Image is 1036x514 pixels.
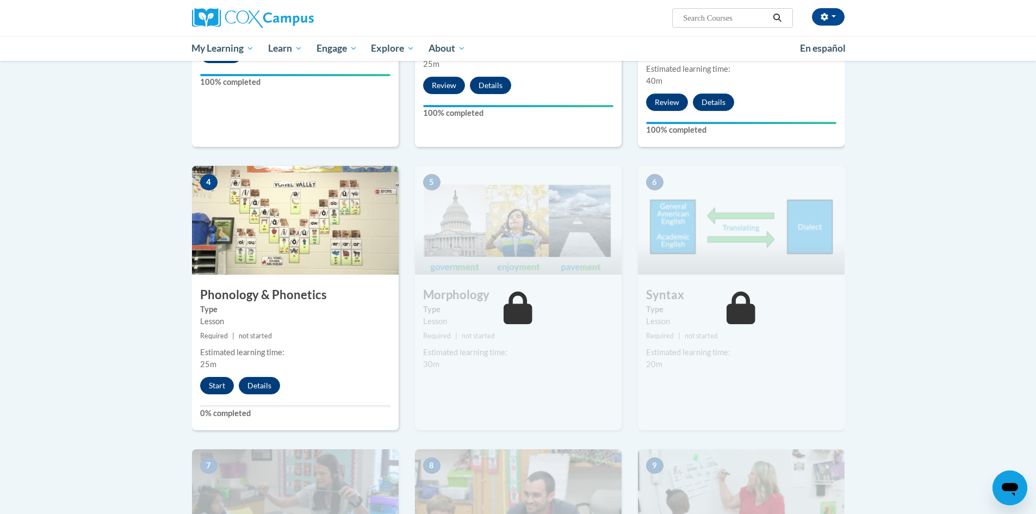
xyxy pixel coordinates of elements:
label: 100% completed [646,124,836,136]
span: | [455,332,457,340]
input: Search Courses [682,11,769,24]
label: 100% completed [200,76,390,88]
div: Lesson [646,315,836,327]
div: Estimated learning time: [200,346,390,358]
span: not started [685,332,718,340]
button: Review [423,77,465,94]
div: Estimated learning time: [646,346,836,358]
span: Required [646,332,674,340]
button: Start [200,377,234,394]
label: Type [200,304,390,315]
span: Explore [371,42,414,55]
div: Lesson [200,315,390,327]
span: 6 [646,174,663,190]
div: Estimated learning time: [423,346,613,358]
span: About [429,42,466,55]
iframe: Button to launch messaging window [992,470,1027,505]
div: Your progress [200,74,390,76]
span: Required [423,332,451,340]
span: not started [239,332,272,340]
h3: Syntax [638,287,845,304]
a: My Learning [185,36,262,61]
label: 100% completed [423,107,613,119]
img: Course Image [192,166,399,275]
h3: Morphology [415,287,622,304]
span: My Learning [191,42,254,55]
span: 7 [200,457,218,474]
span: En español [800,42,846,54]
h3: Phonology & Phonetics [192,287,399,304]
span: 30m [423,360,439,369]
span: not started [462,332,495,340]
button: Details [470,77,511,94]
div: Your progress [646,122,836,124]
span: | [678,332,680,340]
span: 40m [646,76,662,85]
div: Estimated learning time: [646,63,836,75]
span: 4 [200,174,218,190]
button: Details [239,377,280,394]
span: Required [200,332,228,340]
a: Learn [261,36,309,61]
a: Explore [364,36,421,61]
button: Search [769,11,785,24]
a: En español [793,37,853,60]
span: Learn [268,42,302,55]
span: | [232,332,234,340]
label: Type [646,304,836,315]
button: Review [646,94,688,111]
span: 25m [200,360,216,369]
div: Lesson [423,315,613,327]
span: 9 [646,457,663,474]
img: Course Image [638,166,845,275]
label: 0% completed [200,407,390,419]
span: 20m [646,360,662,369]
label: Type [423,304,613,315]
a: About [421,36,473,61]
span: 25m [423,59,439,69]
img: Cox Campus [192,8,314,28]
div: Main menu [176,36,861,61]
span: 5 [423,174,441,190]
button: Account Settings [812,8,845,26]
a: Cox Campus [192,8,399,28]
a: Engage [309,36,364,61]
span: Engage [317,42,357,55]
span: 8 [423,457,441,474]
button: Details [693,94,734,111]
div: Your progress [423,105,613,107]
img: Course Image [415,166,622,275]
